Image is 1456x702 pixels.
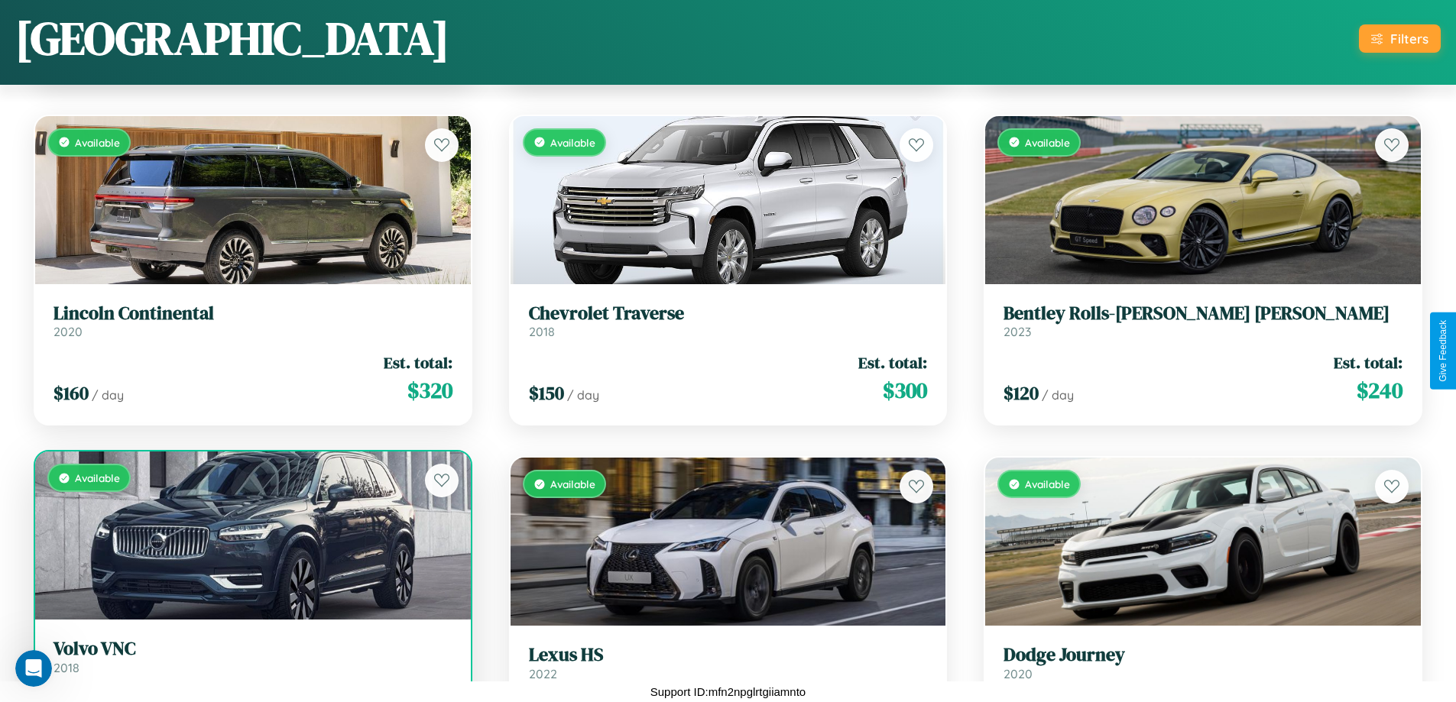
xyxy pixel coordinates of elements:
[1004,302,1402,340] a: Bentley Rolls-[PERSON_NAME] [PERSON_NAME]2023
[550,477,595,490] span: Available
[54,638,452,675] a: Volvo VNC2018
[54,324,83,339] span: 2020
[1025,136,1070,149] span: Available
[92,387,124,403] span: / day
[407,375,452,406] span: $ 320
[550,136,595,149] span: Available
[1004,644,1402,666] h3: Dodge Journey
[529,302,928,325] h3: Chevrolet Traverse
[529,666,557,681] span: 2022
[529,302,928,340] a: Chevrolet Traverse2018
[1004,302,1402,325] h3: Bentley Rolls-[PERSON_NAME] [PERSON_NAME]
[1025,477,1070,490] span: Available
[1004,380,1039,406] span: $ 120
[567,387,599,403] span: / day
[54,302,452,325] h3: Lincoln Continental
[529,324,555,339] span: 2018
[650,681,806,702] p: Support ID: mfn2npglrtgiiamnto
[54,380,89,406] span: $ 160
[883,375,927,406] span: $ 300
[1438,320,1448,382] div: Give Feedback
[1004,666,1033,681] span: 2020
[529,644,928,666] h3: Lexus HS
[529,644,928,681] a: Lexus HS2022
[54,302,452,340] a: Lincoln Continental2020
[858,351,927,374] span: Est. total:
[75,471,120,484] span: Available
[529,380,564,406] span: $ 150
[1042,387,1074,403] span: / day
[54,660,79,675] span: 2018
[75,136,120,149] span: Available
[15,7,449,70] h1: [GEOGRAPHIC_DATA]
[1359,24,1441,53] button: Filters
[1390,31,1428,47] div: Filters
[15,650,52,687] iframe: Intercom live chat
[1357,375,1402,406] span: $ 240
[54,638,452,660] h3: Volvo VNC
[1004,324,1031,339] span: 2023
[1004,644,1402,681] a: Dodge Journey2020
[1334,351,1402,374] span: Est. total:
[384,351,452,374] span: Est. total:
